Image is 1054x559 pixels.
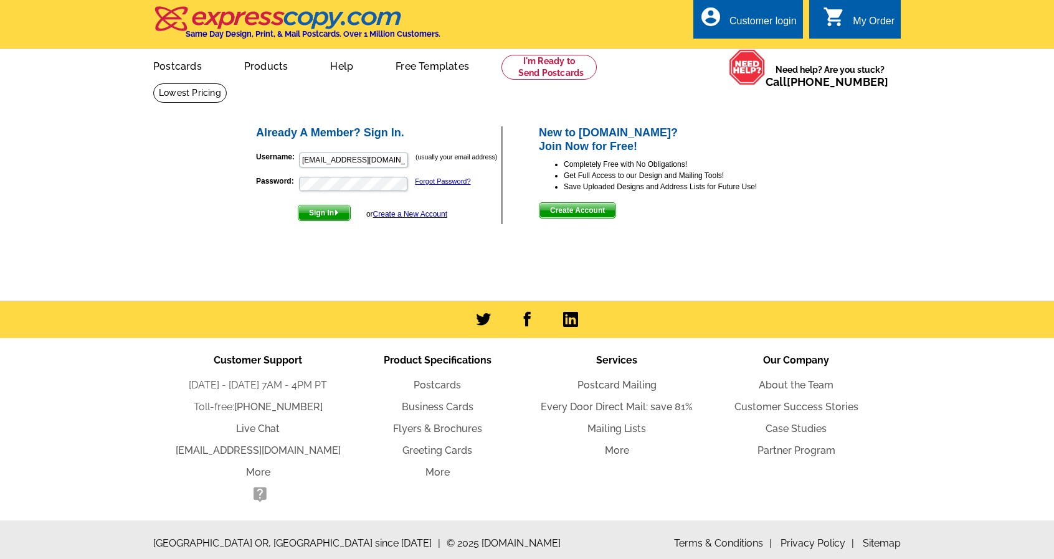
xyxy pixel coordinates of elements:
[729,16,797,33] div: Customer login
[415,177,470,185] a: Forgot Password?
[153,536,440,551] span: [GEOGRAPHIC_DATA] OR, [GEOGRAPHIC_DATA] since [DATE]
[564,181,800,192] li: Save Uploaded Designs and Address Lists for Future Use!
[298,205,350,220] span: Sign In
[366,209,447,220] div: or
[402,444,472,456] a: Greeting Cards
[214,354,302,366] span: Customer Support
[393,423,482,435] a: Flyers & Brochures
[564,159,800,170] li: Completely Free with No Obligations!
[310,50,373,80] a: Help
[256,126,501,140] h2: Already A Member? Sign In.
[373,210,447,218] a: Create a New Account
[605,444,629,456] a: More
[863,537,901,549] a: Sitemap
[256,176,298,187] label: Password:
[781,537,854,549] a: Privacy Policy
[700,14,797,29] a: account_circle Customer login
[564,170,800,181] li: Get Full Access to our Design and Mailing Tools!
[757,444,835,456] a: Partner Program
[246,466,270,478] a: More
[256,151,298,162] label: Username:
[176,444,341,456] a: [EMAIL_ADDRESS][DOMAIN_NAME]
[168,400,348,415] li: Toll-free:
[224,50,308,80] a: Products
[787,75,888,88] a: [PHONE_NUMBER]
[376,50,489,80] a: Free Templates
[700,6,722,28] i: account_circle
[853,16,895,33] div: My Order
[759,379,833,391] a: About the Team
[577,379,657,391] a: Postcard Mailing
[186,29,440,39] h4: Same Day Design, Print, & Mail Postcards. Over 1 Million Customers.
[539,126,800,153] h2: New to [DOMAIN_NAME]? Join Now for Free!
[168,378,348,393] li: [DATE] - [DATE] 7AM - 4PM PT
[415,153,497,161] small: (usually your email address)
[729,49,766,85] img: help
[425,466,450,478] a: More
[414,379,461,391] a: Postcards
[541,401,693,413] a: Every Door Direct Mail: save 81%
[823,6,845,28] i: shopping_cart
[674,537,772,549] a: Terms & Conditions
[234,401,323,413] a: [PHONE_NUMBER]
[402,401,473,413] a: Business Cards
[766,75,888,88] span: Call
[539,203,615,218] span: Create Account
[236,423,280,435] a: Live Chat
[596,354,637,366] span: Services
[763,354,829,366] span: Our Company
[334,210,339,215] img: button-next-arrow-white.png
[447,536,561,551] span: © 2025 [DOMAIN_NAME]
[766,63,895,88] span: Need help? Are you stuck?
[766,423,827,435] a: Case Studies
[734,401,858,413] a: Customer Success Stories
[298,205,351,221] button: Sign In
[539,202,616,218] button: Create Account
[133,50,222,80] a: Postcards
[823,14,895,29] a: shopping_cart My Order
[384,354,491,366] span: Product Specifications
[153,15,440,39] a: Same Day Design, Print, & Mail Postcards. Over 1 Million Customers.
[587,423,646,435] a: Mailing Lists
